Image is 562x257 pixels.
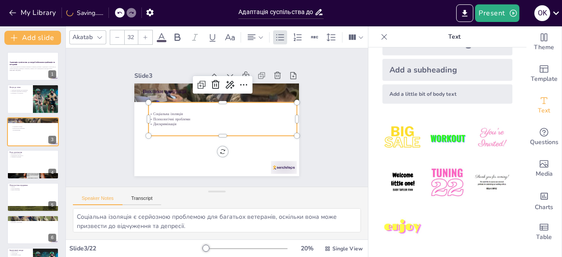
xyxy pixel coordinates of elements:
[10,251,30,253] p: Рівний доступ
[10,89,30,91] p: Адаптація важлива для ветеранів
[10,222,56,224] p: Програми стажування
[10,218,56,220] p: Навчальні курси
[526,153,562,185] div: Add images, graphics, shapes or video
[238,6,314,18] input: Insert title
[427,118,468,159] img: 2.jpeg
[10,86,30,88] p: Вступ до теми
[10,153,56,155] p: Важливість ресурсів
[48,201,56,209] div: 5
[184,43,249,180] p: Психологічні проблеми
[48,169,56,177] div: 4
[73,195,122,205] button: Speaker Notes
[48,70,56,78] div: 1
[10,254,30,256] p: Організація заходів
[48,136,56,144] div: 3
[10,186,56,188] p: Терапія
[536,169,553,179] span: Media
[11,129,58,131] p: Дискримінація
[10,69,56,71] p: Generated with [URL]
[10,66,56,69] p: У цій презентації ми розглянемо виклики та рішення, пов'язані з адаптацією суспільства до потреб ...
[535,203,553,212] span: Charts
[382,118,423,159] img: 1.jpeg
[10,188,56,189] p: Групи підтримки
[534,5,550,21] div: O K
[71,31,94,43] div: Akatab
[7,52,59,81] div: 1
[48,234,56,242] div: 6
[456,4,473,22] button: Export to PowerPoint
[427,162,468,203] img: 5.jpeg
[346,30,366,44] div: Column Count
[122,195,162,205] button: Transcript
[10,119,56,121] p: Виклики адаптації
[188,40,253,178] p: Дискримінація
[534,43,554,52] span: Theme
[475,4,519,22] button: Present
[10,92,30,94] p: Інтеграція в суспільство
[7,215,59,244] div: 6
[382,59,512,81] div: Add a subheading
[526,185,562,216] div: Add charts and graphs
[332,245,363,252] span: Single View
[7,6,60,20] button: My Library
[382,207,423,248] img: 7.jpeg
[526,90,562,121] div: Add text boxes
[10,151,56,154] p: Роль суспільства
[296,244,317,253] div: 20 %
[526,58,562,90] div: Add ready made slides
[180,145,216,212] div: Slide 3
[472,162,512,203] img: 6.jpeg
[7,183,59,212] div: 5
[538,106,550,116] span: Text
[536,232,552,242] span: Table
[7,84,59,113] div: 2
[7,117,59,146] div: 3
[10,189,56,191] p: Освітні програми
[534,4,550,22] button: O K
[382,84,512,104] div: Add a little bit of body text
[472,118,512,159] img: 3.jpeg
[179,45,244,182] p: Соціальна ізоляція
[11,126,58,128] p: Соціальна ізоляція
[526,26,562,58] div: Change the overall theme
[10,220,56,222] p: Тренінги
[69,244,203,253] div: Slide 3 / 22
[10,155,56,156] p: Підвищення обізнаності
[10,156,56,158] p: Соціальні програми
[391,26,518,47] p: Text
[11,127,58,129] p: Психологічні проблеми
[10,61,55,66] strong: Адаптація суспільства до потреб військовослужбовців та ветеранів
[66,9,103,17] div: Saving......
[10,253,30,254] p: Соціалізація
[10,249,30,252] p: Інклюзивні заходи
[531,74,558,84] span: Template
[526,121,562,153] div: Get real-time input from your audience
[10,90,30,92] p: Соціальна підтримка необхідна
[382,162,423,203] img: 4.jpeg
[48,103,56,111] div: 2
[7,150,59,179] div: 4
[526,216,562,248] div: Add a table
[73,208,361,232] textarea: Соціальна ізоляція є серйозною проблемою для багатьох ветеранів, оскільки вона може призвести до ...
[530,138,558,147] span: Questions
[4,31,61,45] button: Add slide
[10,184,56,186] p: Психологічна підтримка
[10,217,56,219] p: Освіта та професійна підготовка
